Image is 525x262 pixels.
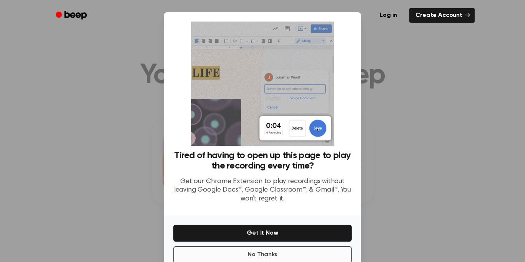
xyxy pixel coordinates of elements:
[173,225,352,242] button: Get It Now
[409,8,475,23] a: Create Account
[191,22,334,146] img: Beep extension in action
[173,150,352,171] h3: Tired of having to open up this page to play the recording every time?
[50,8,94,23] a: Beep
[372,7,405,24] a: Log in
[173,177,352,204] p: Get our Chrome Extension to play recordings without leaving Google Docs™, Google Classroom™, & Gm...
